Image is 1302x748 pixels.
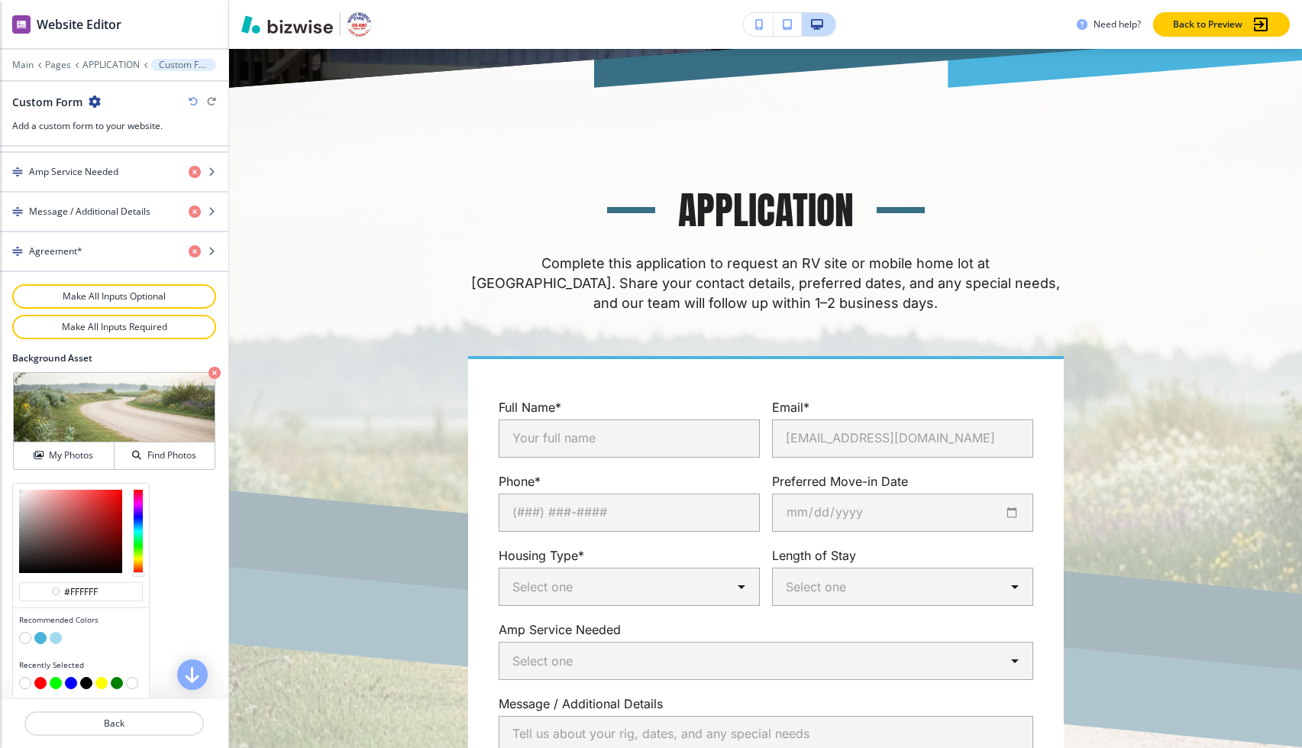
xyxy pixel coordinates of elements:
h4: Message / Additional Details [29,205,150,219]
button: Back [24,711,204,736]
h4: Recently Selected [19,659,143,671]
p: Length of Stay [772,547,1033,565]
button: APPLICATION [82,60,140,70]
button: My Photos [14,442,115,469]
h4: My Photos [49,448,93,462]
h2: Custom Form [12,94,82,110]
h3: Add a custom form to your website. [12,119,216,133]
h2: Background Asset [12,351,216,365]
p: Phone* [499,473,760,491]
button: Main [12,60,34,70]
h3: Application [678,185,854,236]
h2: Website Editor [37,15,121,34]
img: editor icon [12,15,31,34]
p: Back [26,717,202,730]
p: Housing Type* [499,547,760,565]
img: Drag [12,167,23,177]
p: Full Name* [499,399,760,416]
p: Back to Preview [1173,18,1242,31]
button: Make All Inputs Optional [12,284,216,309]
p: Preferred Move-in Date [772,473,1033,491]
img: Bizwise Logo [241,15,333,34]
p: Select one [512,581,735,593]
p: Custom Form [159,60,208,70]
p: Make All Inputs Required [32,320,196,334]
button: Pages [45,60,71,70]
div: My PhotosFind Photos [12,371,216,471]
img: Drag [12,206,23,217]
p: Select one [512,655,1009,667]
p: Make All Inputs Optional [32,290,196,303]
p: Message / Additional Details [499,695,1033,713]
img: Your Logo [347,12,371,37]
p: Select one [786,581,1009,593]
h4: Agreement* [29,244,82,258]
button: Back to Preview [1153,12,1290,37]
img: Drag [12,246,23,257]
h3: Need help? [1094,18,1141,31]
h4: Amp Service Needed [29,165,118,179]
button: Find Photos [115,442,215,469]
p: Email* [772,399,1033,416]
h4: Recommended Colors [19,614,143,626]
button: Custom Form [151,59,216,71]
button: Make All Inputs Required [12,315,216,339]
h4: Find Photos [147,448,196,462]
p: Complete this application to request an RV site or mobile home lot at [GEOGRAPHIC_DATA]. Share yo... [468,254,1064,313]
p: Amp Service Needed [499,621,1033,639]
